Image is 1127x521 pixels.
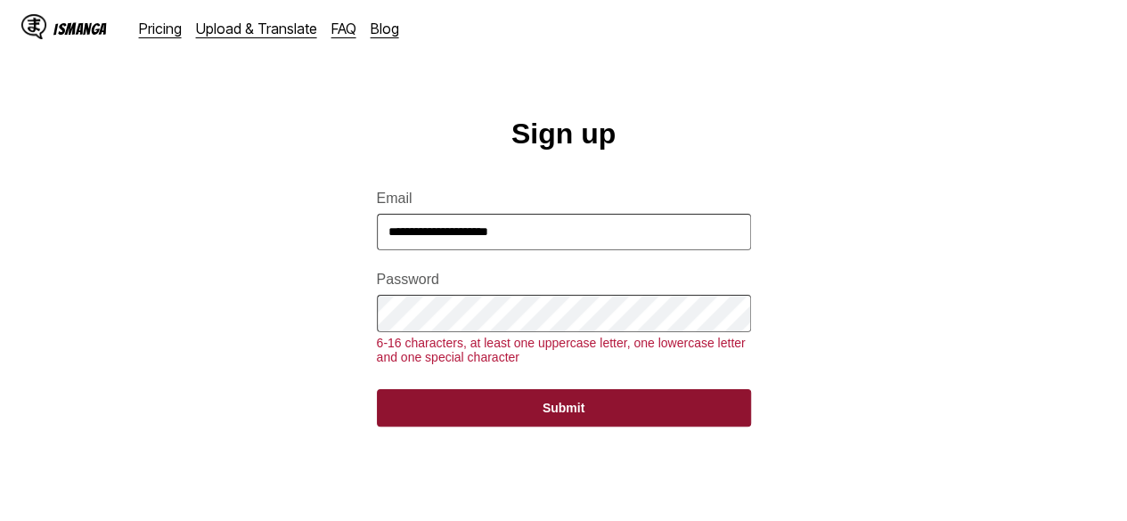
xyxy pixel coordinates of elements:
a: Upload & Translate [196,20,317,37]
a: FAQ [331,20,356,37]
a: IsManga LogoIsManga [21,14,139,43]
label: Password [377,272,751,288]
a: Blog [371,20,399,37]
a: Pricing [139,20,182,37]
h1: Sign up [511,118,616,151]
img: IsManga Logo [21,14,46,39]
div: IsManga [53,20,107,37]
label: Email [377,191,751,207]
button: Submit [377,389,751,427]
div: 6-16 characters, at least one uppercase letter, one lowercase letter and one special character [377,336,751,364]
